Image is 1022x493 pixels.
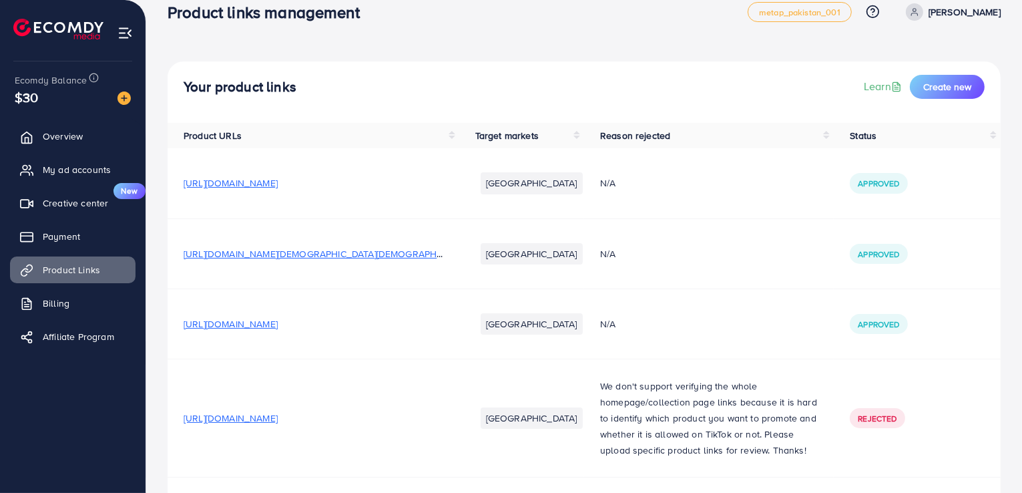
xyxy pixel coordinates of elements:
[965,433,1012,483] iframe: Chat
[600,176,615,190] span: N/A
[759,8,840,17] span: metap_pakistan_001
[10,290,136,317] a: Billing
[10,223,136,250] a: Payment
[43,263,100,277] span: Product Links
[600,378,818,458] p: We don't support verifying the whole homepage/collection page links because it is hard to identif...
[600,247,615,261] span: N/A
[43,297,69,310] span: Billing
[184,176,278,190] span: [URL][DOMAIN_NAME]
[43,130,83,143] span: Overview
[117,92,131,105] img: image
[43,163,111,176] span: My ad accounts
[184,247,475,261] span: [URL][DOMAIN_NAME][DEMOGRAPHIC_DATA][DEMOGRAPHIC_DATA]
[600,317,615,331] span: N/A
[184,79,296,96] h4: Your product links
[748,2,852,22] a: metap_pakistan_001
[481,313,583,335] li: [GEOGRAPHIC_DATA]
[858,249,899,260] span: Approved
[184,317,278,331] span: [URL][DOMAIN_NAME]
[481,172,583,194] li: [GEOGRAPHIC_DATA]
[113,183,146,199] span: New
[858,413,897,424] span: Rejected
[10,190,136,216] a: Creative centerNew
[475,129,539,142] span: Target markets
[910,75,985,99] button: Create new
[10,323,136,350] a: Affiliate Program
[901,3,1001,21] a: [PERSON_NAME]
[184,129,242,142] span: Product URLs
[10,156,136,183] a: My ad accounts
[43,196,108,210] span: Creative center
[858,319,899,330] span: Approved
[43,330,114,343] span: Affiliate Program
[864,79,905,94] a: Learn
[43,230,80,243] span: Payment
[850,129,876,142] span: Status
[481,407,583,429] li: [GEOGRAPHIC_DATA]
[13,19,103,39] img: logo
[481,243,583,265] li: [GEOGRAPHIC_DATA]
[10,257,136,283] a: Product Links
[923,80,971,94] span: Create new
[15,88,38,107] span: $30
[10,123,136,150] a: Overview
[858,178,899,189] span: Approved
[600,129,670,142] span: Reason rejected
[168,3,370,22] h3: Product links management
[184,412,278,425] span: [URL][DOMAIN_NAME]
[929,4,1001,20] p: [PERSON_NAME]
[15,73,87,87] span: Ecomdy Balance
[117,25,133,41] img: menu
